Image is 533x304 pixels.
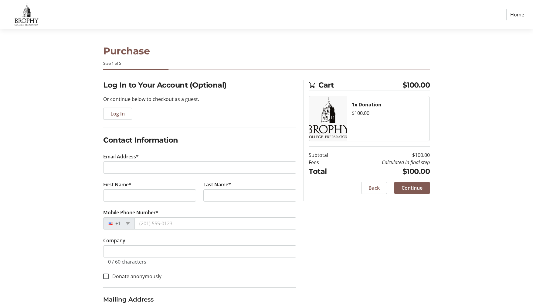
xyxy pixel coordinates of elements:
[309,151,344,159] td: Subtotal
[203,181,231,188] label: Last Name*
[368,184,380,192] span: Back
[402,80,430,91] span: $100.00
[352,109,425,117] div: $100.00
[394,182,430,194] button: Continue
[361,182,387,194] button: Back
[108,258,146,265] tr-character-limit: 0 / 60 characters
[344,151,430,159] td: $100.00
[103,153,139,160] label: Email Address*
[5,2,48,27] img: Brophy College Preparatory 's Logo
[309,96,347,141] img: Donation
[402,184,423,192] span: Continue
[103,61,430,66] div: Step 1 of 5
[103,209,158,216] label: Mobile Phone Number*
[103,108,132,120] button: Log In
[103,295,296,304] h3: Mailing Address
[352,101,382,108] strong: 1x Donation
[110,110,125,117] span: Log In
[309,166,344,177] td: Total
[318,80,402,91] span: Cart
[103,95,296,103] p: Or continue below to checkout as a guest.
[103,44,430,58] h1: Purchase
[103,237,125,244] label: Company
[344,159,430,166] td: Calculated in final step
[103,181,131,188] label: First Name*
[506,9,528,20] a: Home
[309,159,344,166] td: Fees
[134,217,296,230] input: (201) 555-0123
[103,135,296,146] h2: Contact Information
[103,80,296,91] h2: Log In to Your Account (Optional)
[344,166,430,177] td: $100.00
[109,273,161,280] label: Donate anonymously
